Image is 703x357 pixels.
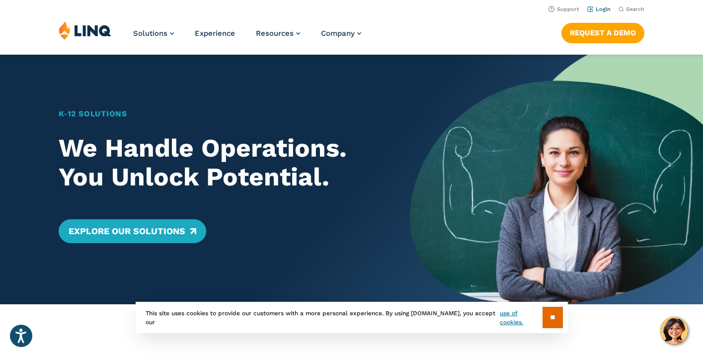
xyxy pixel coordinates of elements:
[321,29,361,38] a: Company
[256,29,294,38] span: Resources
[561,21,644,43] nav: Button Navigation
[133,29,167,38] span: Solutions
[59,21,111,40] img: LINQ | K‑12 Software
[619,5,644,13] button: Open Search Bar
[59,219,206,243] a: Explore Our Solutions
[321,29,355,38] span: Company
[195,29,235,38] a: Experience
[500,309,542,327] a: use of cookies.
[548,6,579,12] a: Support
[136,302,568,333] div: This site uses cookies to provide our customers with a more personal experience. By using [DOMAIN...
[133,21,361,54] nav: Primary Navigation
[561,23,644,43] a: Request a Demo
[660,317,688,345] button: Hello, have a question? Let’s chat.
[59,133,382,191] h2: We Handle Operations. You Unlock Potential.
[256,29,300,38] a: Resources
[59,108,382,120] h1: K‑12 Solutions
[410,55,703,304] img: Home Banner
[587,6,611,12] a: Login
[133,29,174,38] a: Solutions
[626,6,644,12] span: Search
